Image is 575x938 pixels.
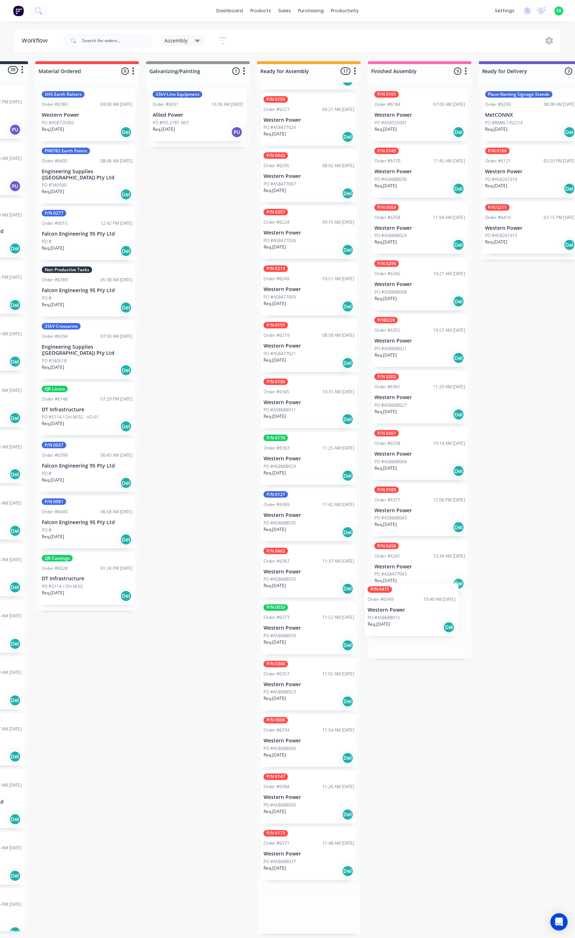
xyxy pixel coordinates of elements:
img: Factory [13,5,24,16]
span: 3 [565,67,572,75]
span: 9 [121,67,129,75]
span: 39 [8,66,18,73]
input: Enter column name… [149,67,220,75]
span: 17 [341,67,351,75]
input: Enter column name… [371,67,442,75]
a: dashboard [213,5,247,16]
input: Enter column name… [482,67,553,75]
div: productivity [327,5,362,16]
span: Assembly [165,37,188,44]
div: sales [275,5,295,16]
input: Enter column name… [39,67,109,75]
input: Enter column name… [260,67,331,75]
div: products [247,5,275,16]
div: purchasing [295,5,327,16]
span: 9 [454,67,462,75]
span: SK [556,8,562,14]
div: Open Intercom Messenger [551,914,568,931]
input: Search for orders... [82,33,153,48]
span: 1 [232,67,240,75]
div: settings [491,5,518,16]
div: Workflow [22,36,51,45]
